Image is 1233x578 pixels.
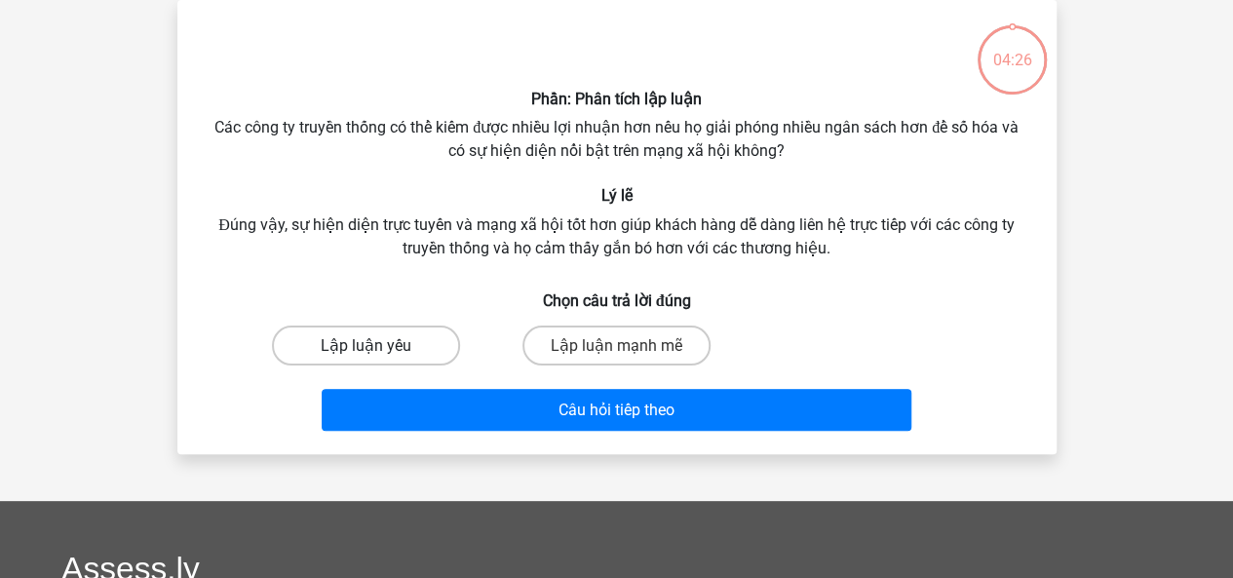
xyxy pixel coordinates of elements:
[543,291,691,310] font: Chọn câu trả lời đúng
[993,51,1032,69] font: 04:26
[601,186,633,205] font: Lý lẽ
[218,215,1015,257] font: Đúng vậy, sự hiện diện trực tuyến và mạng xã hội tốt hơn giúp khách hàng dễ dàng liên hệ trực tiế...
[551,336,682,355] font: Lập luận mạnh mẽ
[322,389,911,431] button: Câu hỏi tiếp theo
[321,336,411,355] font: Lập luận yếu
[531,90,702,108] font: Phần: Phân tích lập luận
[559,401,674,419] font: Câu hỏi tiếp theo
[214,118,1019,160] font: Các công ty truyền thống có thể kiếm được nhiều lợi nhuận hơn nếu họ giải phóng nhiều ngân sách h...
